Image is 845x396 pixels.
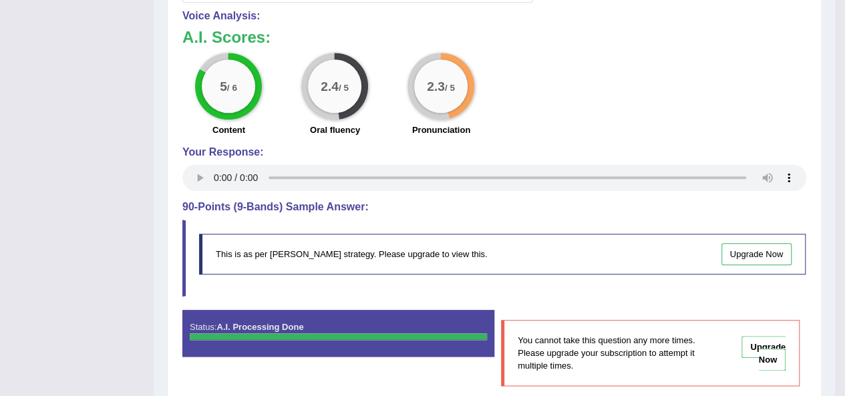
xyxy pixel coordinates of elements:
[339,83,349,93] small: / 5
[412,124,470,136] label: Pronunciation
[310,124,360,136] label: Oral fluency
[445,83,455,93] small: / 5
[182,146,806,158] h4: Your Response:
[182,201,806,213] h4: 90-Points (9-Bands) Sample Answer:
[212,124,245,136] label: Content
[220,79,228,93] big: 5
[518,334,719,372] p: You cannot take this question any more times. Please upgrade your subscription to attempt it mult...
[216,322,303,332] strong: A.I. Processing Done
[721,243,792,265] a: Upgrade Now
[741,336,786,371] a: Upgrade Now
[227,83,237,93] small: / 6
[199,234,806,274] div: This is as per [PERSON_NAME] strategy. Please upgrade to view this.
[321,79,339,93] big: 2.4
[182,28,271,46] b: A.I. Scores:
[428,79,446,93] big: 2.3
[182,10,806,22] h4: Voice Analysis:
[182,310,494,357] div: Status:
